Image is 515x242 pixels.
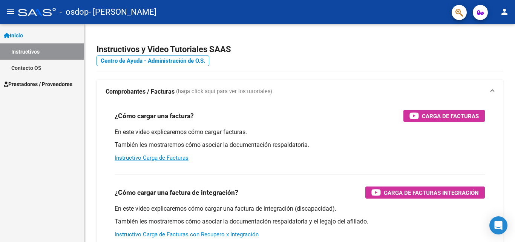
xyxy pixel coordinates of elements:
[115,141,485,149] p: También les mostraremos cómo asociar la documentación respaldatoria.
[115,231,259,238] a: Instructivo Carga de Facturas con Recupero x Integración
[500,7,509,16] mat-icon: person
[115,205,485,213] p: En este video explicaremos cómo cargar una factura de integración (discapacidad).
[115,128,485,136] p: En este video explicaremos cómo cargar facturas.
[60,4,89,20] span: - osdop
[89,4,156,20] span: - [PERSON_NAME]
[403,110,485,122] button: Carga de Facturas
[115,187,238,198] h3: ¿Cómo cargar una factura de integración?
[115,217,485,226] p: También les mostraremos cómo asociar la documentación respaldatoria y el legajo del afiliado.
[422,111,479,121] span: Carga de Facturas
[97,80,503,104] mat-expansion-panel-header: Comprobantes / Facturas (haga click aquí para ver los tutoriales)
[365,187,485,199] button: Carga de Facturas Integración
[115,111,194,121] h3: ¿Cómo cargar una factura?
[384,188,479,197] span: Carga de Facturas Integración
[4,31,23,40] span: Inicio
[489,216,507,234] div: Open Intercom Messenger
[176,88,272,96] span: (haga click aquí para ver los tutoriales)
[4,80,72,88] span: Prestadores / Proveedores
[6,7,15,16] mat-icon: menu
[97,55,209,66] a: Centro de Ayuda - Administración de O.S.
[115,154,189,161] a: Instructivo Carga de Facturas
[106,88,175,96] strong: Comprobantes / Facturas
[97,42,503,57] h2: Instructivos y Video Tutoriales SAAS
